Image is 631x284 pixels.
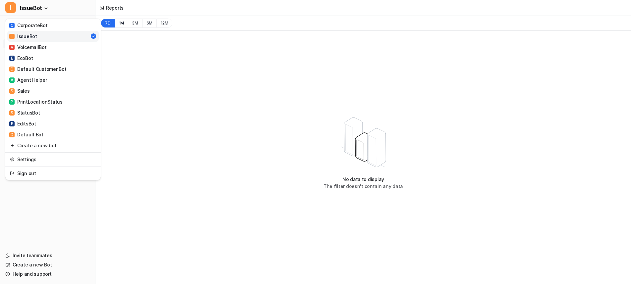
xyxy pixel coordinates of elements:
[9,87,30,94] div: Sales
[7,140,99,151] a: Create a new bot
[10,156,15,163] img: reset
[9,45,15,50] span: V
[9,76,47,83] div: Agent Helper
[9,67,15,72] span: D
[9,110,15,116] span: S
[10,142,15,149] img: reset
[9,132,15,137] span: D
[9,23,15,28] span: C
[5,19,101,180] div: IIssueBot
[9,88,15,94] span: S
[9,66,66,72] div: Default Customer Bot
[7,168,99,179] a: Sign out
[9,44,47,51] div: VoicemailBot
[9,56,15,61] span: E
[9,34,15,39] span: I
[9,121,15,126] span: E
[20,3,42,13] span: IssueBot
[9,98,63,105] div: PrintLocationStatus
[9,33,37,40] div: IssueBot
[9,120,36,127] div: EditsBot
[9,55,33,62] div: EcoBot
[9,109,40,116] div: StatusBot
[10,170,15,177] img: reset
[5,2,16,13] span: I
[9,131,43,138] div: Default Bot
[7,154,99,165] a: Settings
[9,22,48,29] div: CorporateBot
[9,99,15,105] span: P
[9,77,15,83] span: A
